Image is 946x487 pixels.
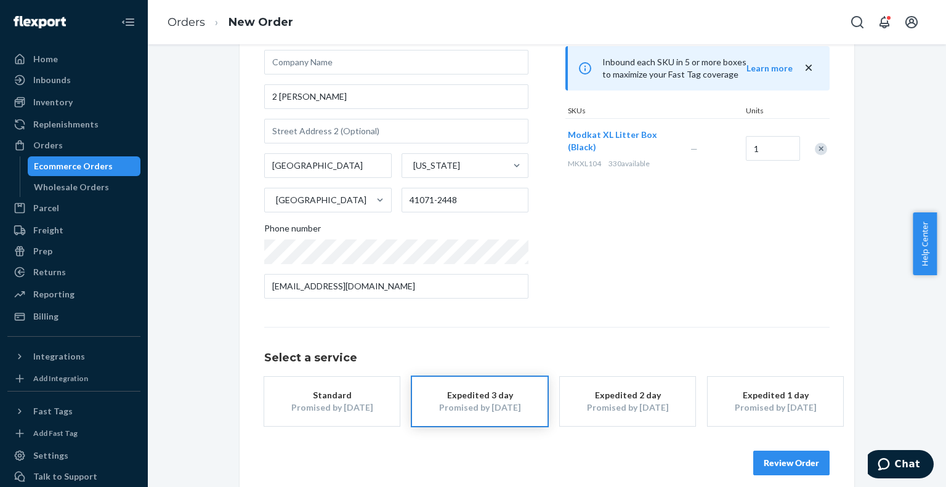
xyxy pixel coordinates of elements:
[33,118,99,131] div: Replenishments
[14,16,66,28] img: Flexport logo
[264,50,528,74] input: Company Name
[264,352,830,364] h1: Select a service
[7,307,140,326] a: Billing
[7,347,140,366] button: Integrations
[7,371,140,386] a: Add Integration
[743,105,799,118] div: Units
[845,10,870,34] button: Open Search Box
[578,389,677,401] div: Expedited 2 day
[868,450,934,481] iframe: Opens a widget where you can chat to one of our agents
[33,53,58,65] div: Home
[708,377,843,426] button: Expedited 1 dayPromised by [DATE]
[264,153,392,178] input: City
[33,266,66,278] div: Returns
[283,389,381,401] div: Standard
[431,401,529,414] div: Promised by [DATE]
[7,446,140,465] a: Settings
[33,470,97,483] div: Talk to Support
[913,212,937,275] button: Help Center
[276,194,366,206] div: [GEOGRAPHIC_DATA]
[746,136,800,161] input: Quantity
[560,377,695,426] button: Expedited 2 dayPromised by [DATE]
[34,160,113,172] div: Ecommerce Orders
[568,129,676,153] button: Modkat XL Litter Box (Black)
[33,74,71,86] div: Inbounds
[7,198,140,218] a: Parcel
[33,373,88,384] div: Add Integration
[402,188,529,212] input: ZIP Code
[578,401,677,414] div: Promised by [DATE]
[7,467,140,486] button: Talk to Support
[264,119,528,143] input: Street Address 2 (Optional)
[412,377,548,426] button: Expedited 3 dayPromised by [DATE]
[228,15,293,29] a: New Order
[33,96,73,108] div: Inventory
[568,159,601,168] span: MKXL104
[7,241,140,261] a: Prep
[33,245,52,257] div: Prep
[7,70,140,90] a: Inbounds
[33,350,85,363] div: Integrations
[7,262,140,282] a: Returns
[33,449,68,462] div: Settings
[33,288,75,300] div: Reporting
[264,274,528,299] input: Email (Only Required for International)
[7,426,140,441] a: Add Fast Tag
[33,428,78,438] div: Add Fast Tag
[7,220,140,240] a: Freight
[33,202,59,214] div: Parcel
[608,159,650,168] span: 330 available
[116,10,140,34] button: Close Navigation
[33,139,63,151] div: Orders
[7,92,140,112] a: Inventory
[7,49,140,69] a: Home
[264,222,321,239] span: Phone number
[565,105,743,118] div: SKUs
[568,129,657,152] span: Modkat XL Litter Box (Black)
[33,224,63,236] div: Freight
[275,194,276,206] input: [GEOGRAPHIC_DATA]
[168,15,205,29] a: Orders
[412,159,413,172] input: [US_STATE]
[815,143,827,155] div: Remove Item
[34,181,109,193] div: Wholesale Orders
[753,451,830,475] button: Review Order
[7,135,140,155] a: Orders
[431,389,529,401] div: Expedited 3 day
[726,401,825,414] div: Promised by [DATE]
[413,159,460,172] div: [US_STATE]
[158,4,303,41] ol: breadcrumbs
[726,389,825,401] div: Expedited 1 day
[264,377,400,426] button: StandardPromised by [DATE]
[7,284,140,304] a: Reporting
[899,10,924,34] button: Open account menu
[746,62,793,74] button: Learn more
[28,156,141,176] a: Ecommerce Orders
[283,401,381,414] div: Promised by [DATE]
[33,405,73,417] div: Fast Tags
[264,84,528,109] input: Street Address
[802,62,815,74] button: close
[7,115,140,134] a: Replenishments
[33,310,59,323] div: Billing
[28,177,141,197] a: Wholesale Orders
[565,46,830,91] div: Inbound each SKU in 5 or more boxes to maximize your Fast Tag coverage
[690,143,698,154] span: —
[872,10,897,34] button: Open notifications
[7,401,140,421] button: Fast Tags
